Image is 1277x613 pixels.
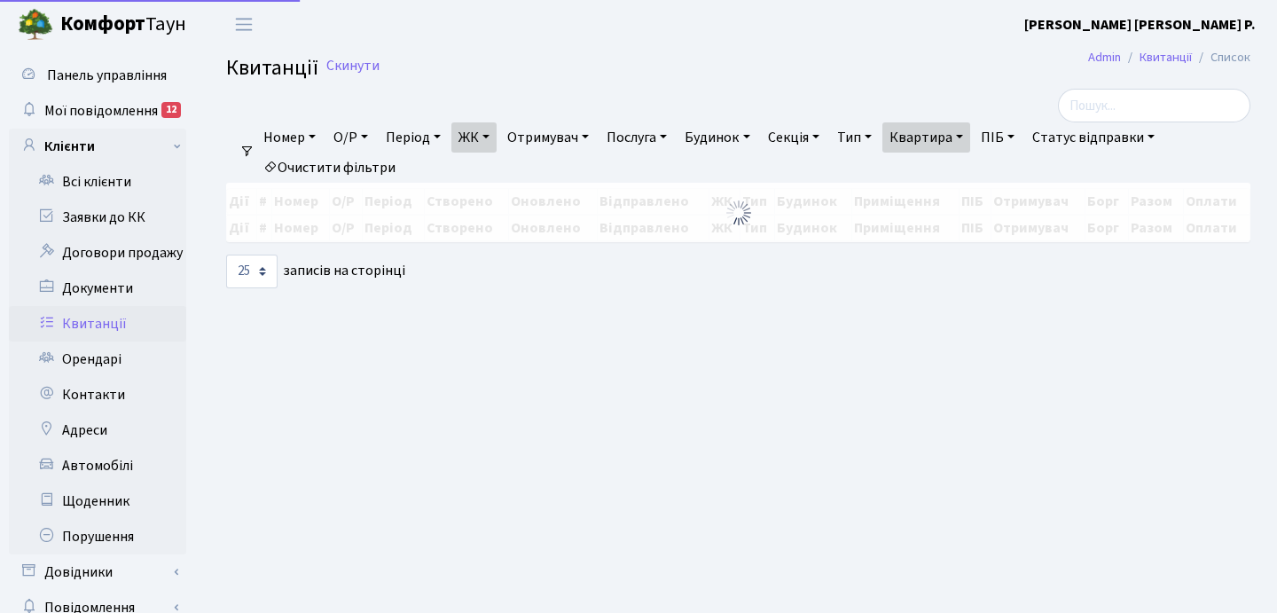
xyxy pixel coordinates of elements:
a: О/Р [326,122,375,153]
a: Статус відправки [1025,122,1162,153]
a: Квартира [882,122,970,153]
input: Пошук... [1058,89,1250,122]
a: Період [379,122,448,153]
b: [PERSON_NAME] [PERSON_NAME] Р. [1024,15,1256,35]
a: Клієнти [9,129,186,164]
li: Список [1192,48,1250,67]
a: Отримувач [500,122,596,153]
span: Таун [60,10,186,40]
nav: breadcrumb [1062,39,1277,76]
a: Будинок [678,122,756,153]
a: [PERSON_NAME] [PERSON_NAME] Р. [1024,14,1256,35]
a: Щоденник [9,483,186,519]
a: Контакти [9,377,186,413]
a: Очистити фільтри [256,153,403,183]
a: ПІБ [974,122,1022,153]
a: Довідники [9,554,186,590]
a: Автомобілі [9,448,186,483]
a: Квитанції [1140,48,1192,67]
b: Комфорт [60,10,145,38]
a: Адреси [9,413,186,448]
a: Скинути [326,58,380,75]
img: Обробка... [725,199,753,227]
a: Заявки до КК [9,200,186,235]
a: Послуга [599,122,674,153]
img: logo.png [18,7,53,43]
a: ЖК [451,122,497,153]
span: Панель управління [47,66,167,85]
a: Панель управління [9,58,186,93]
a: Орендарі [9,342,186,377]
select: записів на сторінці [226,255,278,288]
a: Секція [761,122,827,153]
a: Номер [256,122,323,153]
a: Мої повідомлення12 [9,93,186,129]
span: Квитанції [226,52,318,83]
div: 12 [161,102,181,118]
a: Admin [1088,48,1121,67]
a: Договори продажу [9,235,186,271]
a: Тип [830,122,879,153]
a: Документи [9,271,186,306]
span: Мої повідомлення [44,101,158,121]
button: Переключити навігацію [222,10,266,39]
a: Порушення [9,519,186,554]
a: Квитанції [9,306,186,342]
a: Всі клієнти [9,164,186,200]
label: записів на сторінці [226,255,405,288]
